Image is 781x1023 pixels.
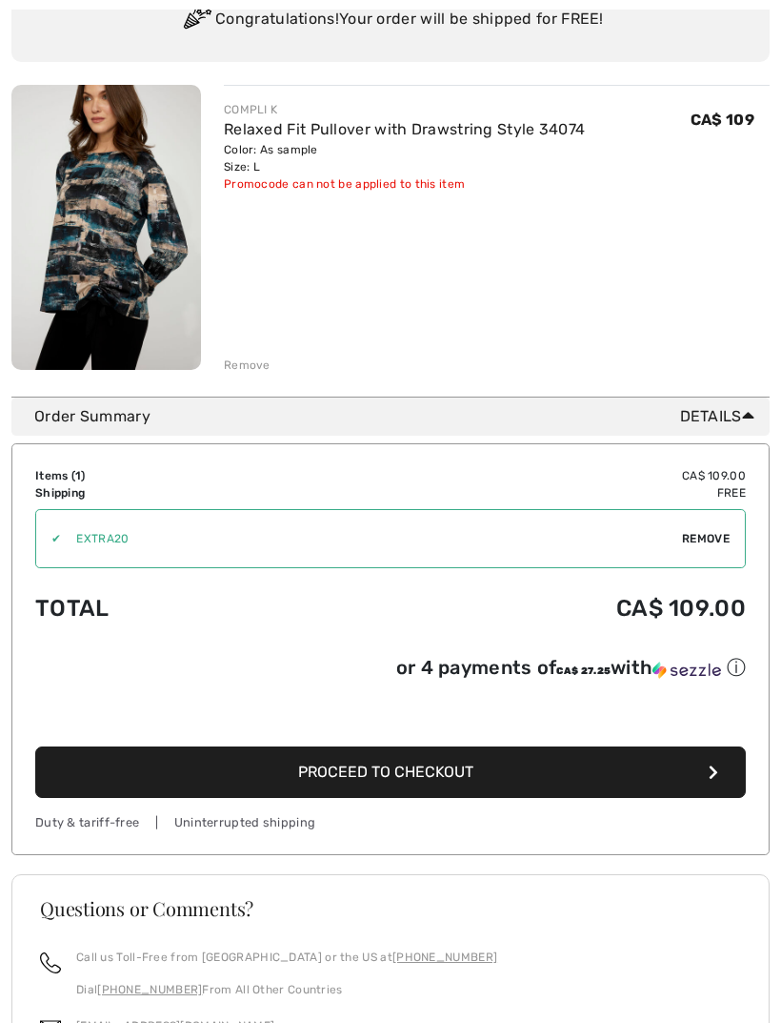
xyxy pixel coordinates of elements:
[34,1,747,39] div: Congratulations! Your order will be shipped for FREE!
[97,983,202,996] a: [PHONE_NUMBER]
[35,687,746,740] iframe: PayPal-paypal
[40,899,741,918] h3: Questions or Comments?
[682,530,730,547] span: Remove
[224,101,585,118] div: COMPLI K
[35,576,293,641] td: Total
[76,949,497,966] p: Call us Toll-Free from [GEOGRAPHIC_DATA] or the US at
[556,665,611,677] span: CA$ 27.25
[35,747,746,798] button: Proceed to Checkout
[75,469,81,482] span: 1
[177,1,215,39] img: Congratulation2.svg
[76,981,497,998] p: Dial From All Other Countries
[224,357,270,374] div: Remove
[35,484,293,501] td: Shipping
[35,467,293,484] td: Items ( )
[40,952,61,973] img: call
[396,655,746,681] div: or 4 payments of with
[652,662,721,679] img: Sezzle
[224,120,585,138] a: Relaxed Fit Pullover with Drawstring Style 34074
[61,510,682,567] input: Promo code
[35,813,746,831] div: Duty & tariff-free | Uninterrupted shipping
[293,576,746,641] td: CA$ 109.00
[11,85,201,370] img: Relaxed Fit Pullover with Drawstring Style 34074
[691,111,754,129] span: CA$ 109
[298,763,473,781] span: Proceed to Checkout
[35,655,746,687] div: or 4 payments ofCA$ 27.25withSezzle Click to learn more about Sezzle
[392,951,497,964] a: [PHONE_NUMBER]
[293,467,746,484] td: CA$ 109.00
[293,484,746,501] td: Free
[680,405,762,428] span: Details
[34,405,762,428] div: Order Summary
[224,141,585,175] div: Color: As sample Size: L
[224,175,585,193] div: Promocode can not be applied to this item
[36,530,61,547] div: ✔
